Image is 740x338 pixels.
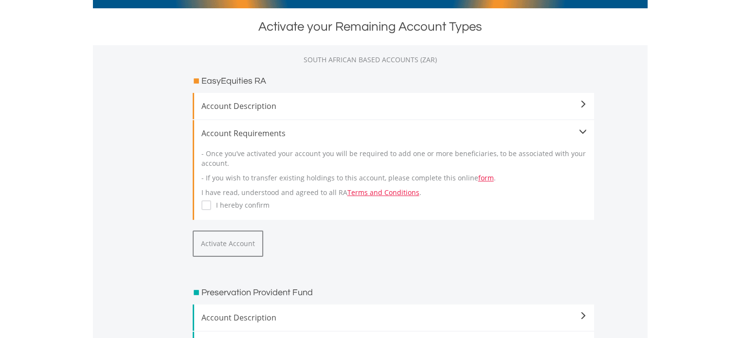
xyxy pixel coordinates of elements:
span: Account Description [201,312,587,323]
div: SOUTH AFRICAN BASED ACCOUNTS (ZAR) [93,55,648,65]
button: Activate Account [193,231,263,257]
a: form [478,173,494,182]
h3: EasyEquities RA [201,74,266,88]
a: Terms and Conditions [347,188,419,197]
div: I have read, understood and agreed to all RA . [201,139,587,213]
span: Account Description [201,100,587,112]
p: - Once you’ve activated your account you will be required to add one or more beneficiaries, to be... [201,149,587,168]
p: - If you wish to transfer existing holdings to this account, please complete this online . [201,173,587,183]
label: I hereby confirm [211,200,270,210]
div: Account Requirements [201,127,587,139]
div: Activate your Remaining Account Types [93,18,648,36]
h3: Preservation Provident Fund [201,286,313,300]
